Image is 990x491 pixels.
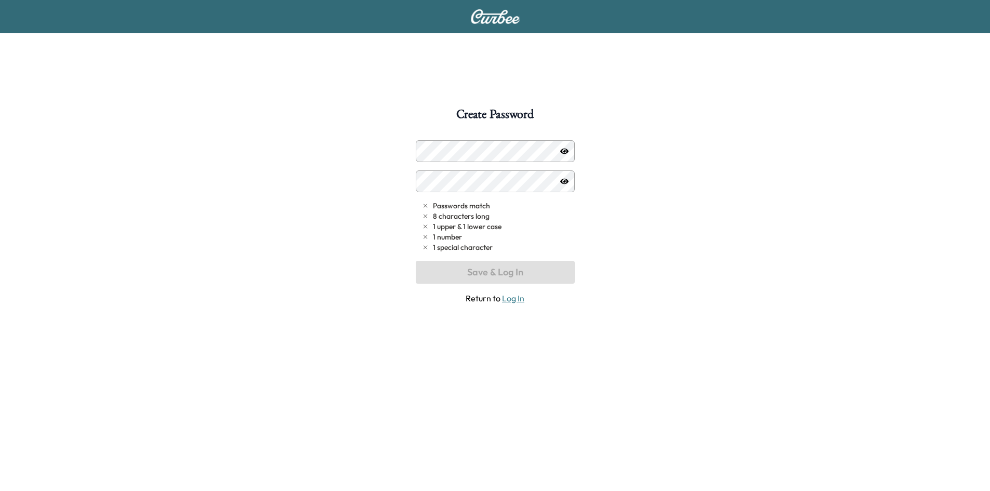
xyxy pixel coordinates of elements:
span: Passwords match [433,201,490,211]
img: Curbee Logo [470,9,520,24]
span: 1 upper & 1 lower case [433,221,501,232]
h1: Create Password [456,108,533,126]
span: 8 characters long [433,211,490,221]
span: 1 number [433,232,462,242]
span: Return to [416,292,575,304]
span: 1 special character [433,242,493,253]
a: Log In [502,293,524,303]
